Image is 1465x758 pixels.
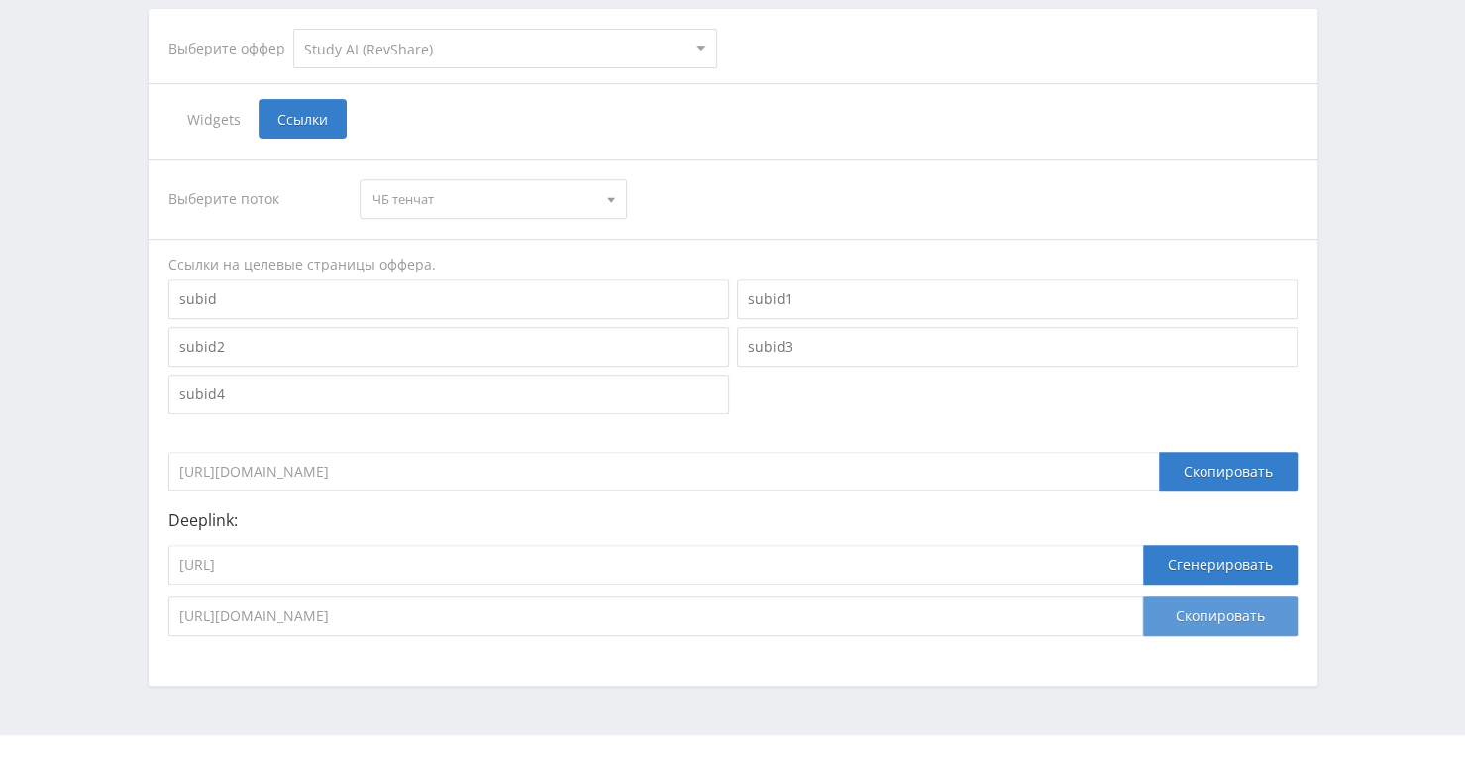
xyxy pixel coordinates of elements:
[259,99,347,139] span: Ссылки
[168,179,341,219] div: Выберите поток
[1143,596,1298,636] button: Скопировать
[168,279,729,319] input: subid
[168,255,1298,274] div: Ссылки на целевые страницы оффера.
[168,99,259,139] span: Widgets
[1159,452,1298,491] div: Скопировать
[737,279,1298,319] input: subid1
[168,511,1298,529] p: Deeplink:
[737,327,1298,367] input: subid3
[1143,545,1298,585] button: Сгенерировать
[168,375,729,414] input: subid4
[372,180,596,218] span: ЧБ тенчат
[168,327,729,367] input: subid2
[168,41,293,56] div: Выберите оффер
